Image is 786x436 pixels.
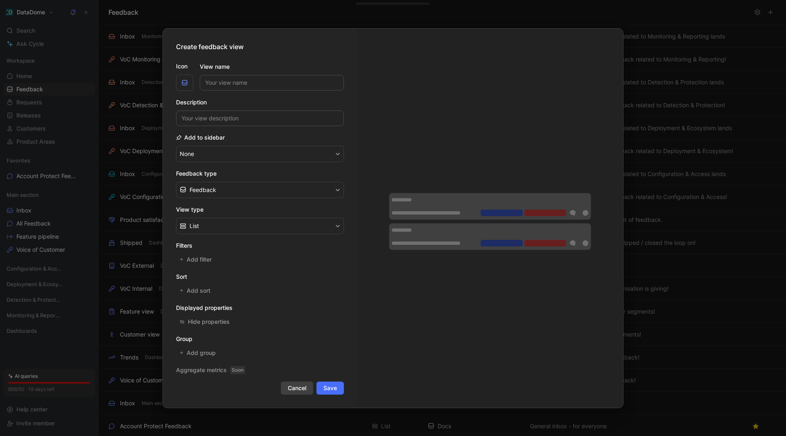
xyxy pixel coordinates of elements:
button: List [176,218,344,234]
button: Add group [176,347,220,359]
button: Add sort [176,285,215,296]
button: Save [316,382,344,395]
button: Feedback [176,182,344,198]
h2: Group [176,334,344,344]
span: Save [323,383,337,393]
span: Feedback [190,185,216,195]
span: Add group [187,348,217,358]
button: None [176,146,344,162]
h2: Description [176,97,344,107]
input: Your view description [176,111,344,126]
h2: Feedback type [176,169,344,178]
span: Cancel [288,383,306,393]
span: Soon [230,366,245,374]
input: Your view name [200,75,344,90]
button: Cancel [281,382,313,395]
div: Hide properties [188,317,230,327]
label: View name [200,62,344,72]
h2: Create feedback view [176,42,244,52]
h2: Add to sidebar [176,133,225,142]
span: Add sort [187,286,211,296]
label: Icon [176,61,193,71]
button: Hide properties [176,316,233,328]
h2: Filters [176,241,344,251]
h2: Displayed properties [176,303,344,313]
span: Add filter [187,255,212,264]
button: Add filter [176,254,216,265]
h2: Aggregate metrics [176,365,344,375]
h2: Sort [176,272,344,282]
h2: View type [176,205,344,215]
